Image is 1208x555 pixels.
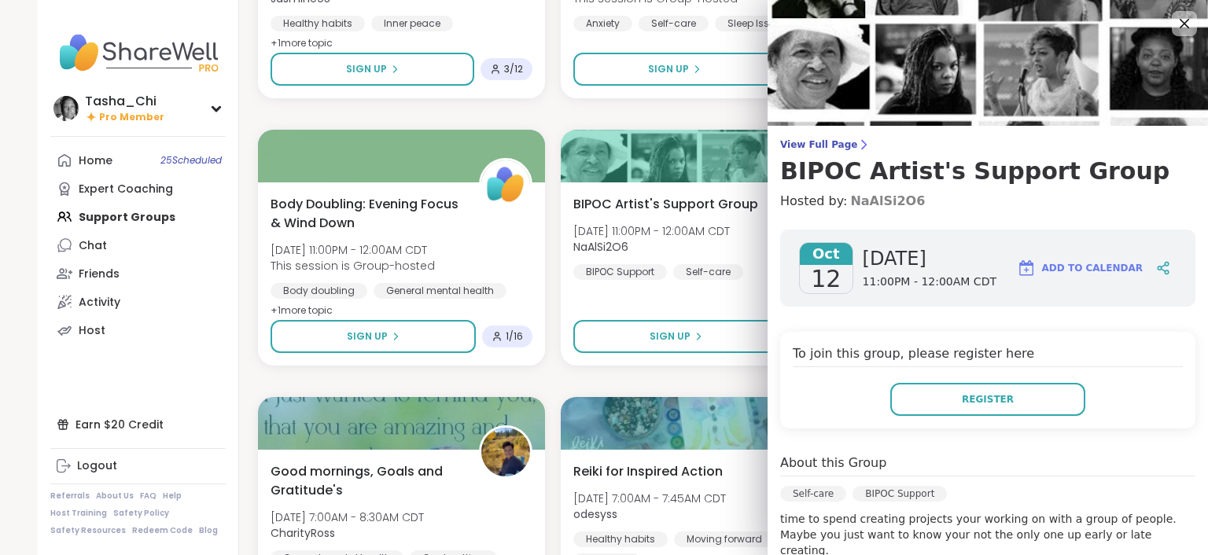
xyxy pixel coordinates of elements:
div: BIPOC Support [573,264,667,280]
span: 25 Scheduled [160,154,222,167]
div: Activity [79,295,120,311]
div: Body doubling [271,283,367,299]
span: 12 [811,265,841,293]
div: Healthy habits [573,531,668,547]
span: Sign Up [346,62,387,76]
span: 11:00PM - 12:00AM CDT [863,274,996,290]
div: Sleep Issues [715,16,799,31]
button: Add to Calendar [1010,249,1150,287]
span: Sign Up [650,329,691,344]
a: Safety Resources [50,525,126,536]
div: Self-care [673,264,743,280]
span: View Full Page [780,138,1195,151]
div: Self-care [639,16,709,31]
div: Earn $20 Credit [50,410,226,439]
span: 3 / 12 [504,63,523,75]
span: Reiki for Inspired Action [573,462,723,481]
b: odesyss [573,506,617,522]
a: About Us [96,491,134,502]
span: Register [962,392,1014,406]
span: Sign Up [648,62,689,76]
a: Host Training [50,508,107,519]
div: Inner peace [371,16,453,31]
img: Tasha_Chi [53,96,79,121]
a: Logout [50,452,226,480]
a: Expert Coaching [50,175,226,203]
div: Expert Coaching [79,182,173,197]
span: Sign Up [347,329,388,344]
a: FAQ [140,491,157,502]
span: Oct [800,243,853,265]
a: NaAlSi2O6 [850,192,925,211]
a: Safety Policy [113,508,169,519]
h4: To join this group, please register here [793,344,1183,367]
span: Body Doubling: Evening Focus & Wind Down [271,195,462,233]
span: [DATE] [863,246,996,271]
img: ShareWell Logomark [1017,259,1036,277]
h4: Hosted by: [780,192,1195,211]
span: BIPOC Artist's Support Group [573,195,758,214]
button: Sign Up [271,53,474,86]
a: Blog [199,525,218,536]
a: Host [50,316,226,344]
a: Activity [50,288,226,316]
h3: BIPOC Artist's Support Group [780,157,1195,186]
a: Help [163,491,182,502]
button: Sign Up [271,320,476,353]
a: Referrals [50,491,90,502]
span: This session is Group-hosted [271,258,435,274]
span: Pro Member [99,111,164,124]
div: Tasha_Chi [85,93,164,110]
div: Host [79,323,105,339]
b: CharityRoss [271,525,335,541]
span: 1 / 16 [506,330,523,343]
img: ShareWell [481,160,530,209]
div: Logout [77,458,117,474]
div: Chat [79,238,107,254]
span: [DATE] 11:00PM - 12:00AM CDT [271,242,435,258]
img: ShareWell Nav Logo [50,25,226,80]
a: Home25Scheduled [50,146,226,175]
div: BIPOC Support [853,486,947,502]
span: Good mornings, Goals and Gratitude's [271,462,462,500]
h4: About this Group [780,454,886,472]
span: Add to Calendar [1042,261,1143,275]
div: Self-care [780,486,846,502]
div: Moving forward [674,531,775,547]
div: General mental health [374,283,506,299]
img: CharityRoss [481,428,530,476]
div: Anxiety [573,16,632,31]
a: View Full PageBIPOC Artist's Support Group [780,138,1195,186]
a: Friends [50,259,226,288]
a: Redeem Code [132,525,193,536]
span: [DATE] 7:00AM - 8:30AM CDT [271,509,424,525]
span: [DATE] 7:00AM - 7:45AM CDT [573,491,726,506]
b: NaAlSi2O6 [573,239,628,255]
button: Sign Up [573,53,776,86]
button: Sign Up [573,320,779,353]
a: Chat [50,231,226,259]
div: Healthy habits [271,16,365,31]
button: Register [890,383,1085,416]
span: [DATE] 11:00PM - 12:00AM CDT [573,223,730,239]
div: Friends [79,266,120,282]
div: Home [79,153,112,169]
